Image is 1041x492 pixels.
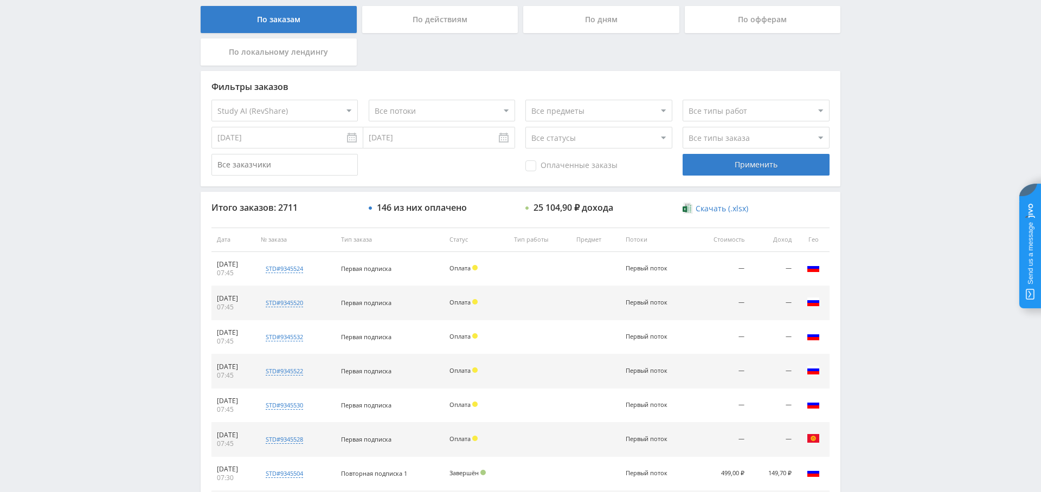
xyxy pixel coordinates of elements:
td: — [750,389,797,423]
span: Оплата [449,366,471,374]
div: std#9345522 [266,367,303,376]
div: std#9345530 [266,401,303,410]
img: rus.png [807,398,820,411]
span: Холд [472,265,478,270]
th: Статус [444,228,509,252]
td: — [692,354,750,389]
td: — [692,252,750,286]
td: — [750,286,797,320]
div: По действиям [362,6,518,33]
td: 149,70 ₽ [750,457,797,491]
div: 07:45 [217,405,250,414]
th: Доход [750,228,797,252]
span: Оплата [449,332,471,340]
span: Холд [472,402,478,407]
span: Подтвержден [480,470,486,475]
div: Первый поток [626,265,674,272]
span: Холд [472,299,478,305]
div: [DATE] [217,328,250,337]
div: 07:45 [217,337,250,346]
span: Скачать (.xlsx) [696,204,748,213]
div: 07:45 [217,439,250,448]
div: 07:30 [217,474,250,482]
th: Тип заказа [336,228,444,252]
div: [DATE] [217,362,250,371]
th: Дата [211,228,255,252]
img: rus.png [807,364,820,377]
td: — [692,389,750,423]
div: 25 104,90 ₽ дохода [534,203,613,212]
span: Первая подписка [341,401,391,409]
td: — [692,320,750,354]
div: std#9345532 [266,333,303,341]
input: Все заказчики [211,154,358,176]
span: Повторная подписка 1 [341,469,407,477]
span: Первая подписка [341,264,391,273]
th: № заказа [255,228,335,252]
span: Первая подписка [341,435,391,443]
span: Оплаченные заказы [525,160,618,171]
div: std#9345520 [266,299,303,307]
div: По локальному лендингу [201,38,357,66]
div: Итого заказов: 2711 [211,203,358,212]
td: — [750,320,797,354]
div: Фильтры заказов [211,82,830,92]
div: [DATE] [217,294,250,303]
span: Первая подписка [341,333,391,341]
div: По офферам [685,6,841,33]
div: Первый поток [626,470,674,477]
div: 07:45 [217,269,250,277]
div: Применить [683,154,829,176]
span: Первая подписка [341,299,391,307]
td: — [692,286,750,320]
div: [DATE] [217,465,250,474]
span: Оплата [449,435,471,443]
img: rus.png [807,466,820,479]
div: [DATE] [217,431,250,439]
span: Холд [472,436,478,441]
span: Завершён [449,469,479,477]
a: Скачать (.xlsx) [683,203,748,214]
img: rus.png [807,295,820,308]
div: 07:45 [217,303,250,312]
th: Гео [797,228,830,252]
span: Оплата [449,400,471,409]
div: Первый поток [626,299,674,306]
td: — [692,423,750,457]
div: По заказам [201,6,357,33]
th: Стоимость [692,228,750,252]
th: Тип работы [509,228,570,252]
div: Первый поток [626,436,674,443]
div: [DATE] [217,397,250,405]
img: rus.png [807,261,820,274]
div: 07:45 [217,371,250,380]
td: — [750,354,797,389]
div: Первый поток [626,402,674,409]
span: Оплата [449,264,471,272]
th: Предмет [571,228,620,252]
div: std#9345528 [266,435,303,444]
div: std#9345504 [266,469,303,478]
div: По дням [523,6,679,33]
div: std#9345524 [266,264,303,273]
div: 146 из них оплачено [377,203,467,212]
td: 499,00 ₽ [692,457,750,491]
img: kgz.png [807,432,820,445]
img: xlsx [683,203,692,213]
td: — [750,423,797,457]
span: Холд [472,367,478,373]
img: rus.png [807,329,820,342]
span: Оплата [449,298,471,306]
div: Первый поток [626,333,674,340]
td: — [750,252,797,286]
th: Потоки [620,228,693,252]
div: Первый поток [626,367,674,374]
span: Первая подписка [341,367,391,375]
div: [DATE] [217,260,250,269]
span: Холд [472,333,478,339]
